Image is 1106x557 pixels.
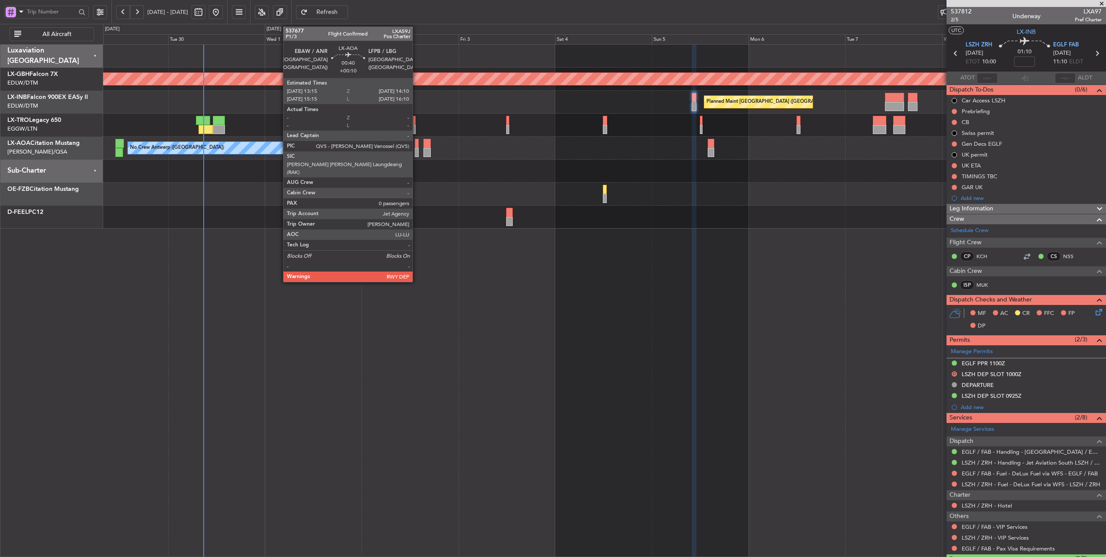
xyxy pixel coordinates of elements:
[7,71,58,77] a: LX-GBHFalcon 7X
[966,58,980,66] span: ETOT
[962,459,1102,466] a: LSZH / ZRH - Handling - Jet Aviation South LSZH / ZRH
[950,214,964,224] span: Crew
[962,545,1055,552] a: EGLF / FAB - Pax Visa Requirements
[7,148,67,156] a: [PERSON_NAME]/QSA
[7,102,38,110] a: EDLW/DTM
[1063,252,1083,260] a: NSS
[267,26,281,33] div: [DATE]
[962,470,1098,477] a: EGLF / FAB - Fuel - DeLux Fuel via WFS - EGLF / FAB
[1068,309,1075,318] span: FP
[950,413,972,423] span: Services
[966,49,983,58] span: [DATE]
[7,71,29,77] span: LX-GBH
[962,118,969,126] div: CB
[977,73,998,83] input: --:--
[950,490,970,500] span: Charter
[296,5,348,19] button: Refresh
[7,117,29,123] span: LX-TRO
[976,252,996,260] a: KCH
[950,266,982,276] span: Cabin Crew
[951,347,993,356] a: Manage Permits
[962,392,1021,400] div: LSZH DEP SLOT 0925Z
[105,26,120,33] div: [DATE]
[555,34,652,45] div: Sat 4
[7,79,38,87] a: EDLW/DTM
[976,281,996,289] a: MUK
[962,370,1021,378] div: LSZH DEP SLOT 1000Z
[962,360,1005,367] div: EGLF PPR 1100Z
[652,34,748,45] div: Sun 5
[7,209,43,215] a: D-FEELPC12
[962,173,997,180] div: TIMINGS TBC
[72,34,168,45] div: Mon 29
[950,85,993,95] span: Dispatch To-Dos
[7,125,37,133] a: EGGW/LTN
[7,140,30,146] span: LX-AOA
[1044,309,1054,318] span: FFC
[978,322,986,331] span: DP
[147,8,188,16] span: [DATE] - [DATE]
[706,95,843,108] div: Planned Maint [GEOGRAPHIC_DATA] ([GEOGRAPHIC_DATA])
[961,194,1102,202] div: Add new
[1075,7,1102,16] span: LXA97
[962,381,994,389] div: DEPARTURE
[960,252,974,261] div: CP
[1075,85,1087,94] span: (0/6)
[7,186,79,192] a: OE-FZBCitation Mustang
[962,523,1028,531] a: EGLF / FAB - VIP Services
[962,534,1029,541] a: LSZH / ZRH - VIP Services
[7,209,28,215] span: D-FEEL
[962,140,1002,147] div: Gen Decs EGLF
[1075,16,1102,23] span: Pref Charter
[1053,58,1067,66] span: 11:10
[1017,27,1036,36] span: LX-INB
[7,94,27,100] span: LX-INB
[962,129,994,137] div: Swiss permit
[1053,41,1079,49] span: EGLF FAB
[962,502,1012,509] a: LSZH / ZRH - Hotel
[1075,413,1087,422] span: (2/8)
[962,448,1102,455] a: EGLF / FAB - Handling - [GEOGRAPHIC_DATA] / EGLF / FAB
[950,204,993,214] span: Leg Information
[962,97,1005,104] div: Car Access LSZH
[942,34,1039,45] div: Wed 8
[962,108,990,115] div: Prebriefing
[27,5,76,18] input: Trip Number
[952,371,957,377] button: D
[951,425,994,434] a: Manage Services
[1075,335,1087,344] span: (2/3)
[960,74,975,82] span: ATOT
[962,162,981,169] div: UK ETA
[962,151,988,158] div: UK permit
[1012,12,1041,21] div: Underway
[961,403,1102,411] div: Add new
[361,34,458,45] div: Thu 2
[966,41,992,49] span: LSZH ZRH
[1000,309,1008,318] span: AC
[950,295,1032,305] span: Dispatch Checks and Weather
[748,34,845,45] div: Mon 6
[1022,309,1030,318] span: CR
[949,26,964,34] button: UTC
[960,280,974,290] div: ISP
[951,16,972,23] span: 2/5
[950,511,969,521] span: Others
[962,481,1100,488] a: LSZH / ZRH - Fuel - DeLux Fuel via WFS - LSZH / ZRH
[978,309,986,318] span: MF
[950,238,982,248] span: Flight Crew
[7,117,61,123] a: LX-TROLegacy 650
[1047,252,1061,261] div: CS
[10,27,94,41] button: All Aircraft
[962,183,982,191] div: GAR UK
[951,7,972,16] span: 537812
[7,186,29,192] span: OE-FZB
[168,34,265,45] div: Tue 30
[265,34,361,45] div: Wed 1
[7,94,88,100] a: LX-INBFalcon 900EX EASy II
[951,226,989,235] a: Schedule Crew
[1018,48,1031,56] span: 01:10
[1078,74,1092,82] span: ALDT
[130,141,224,154] div: No Crew Antwerp ([GEOGRAPHIC_DATA])
[23,31,91,37] span: All Aircraft
[950,335,970,345] span: Permits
